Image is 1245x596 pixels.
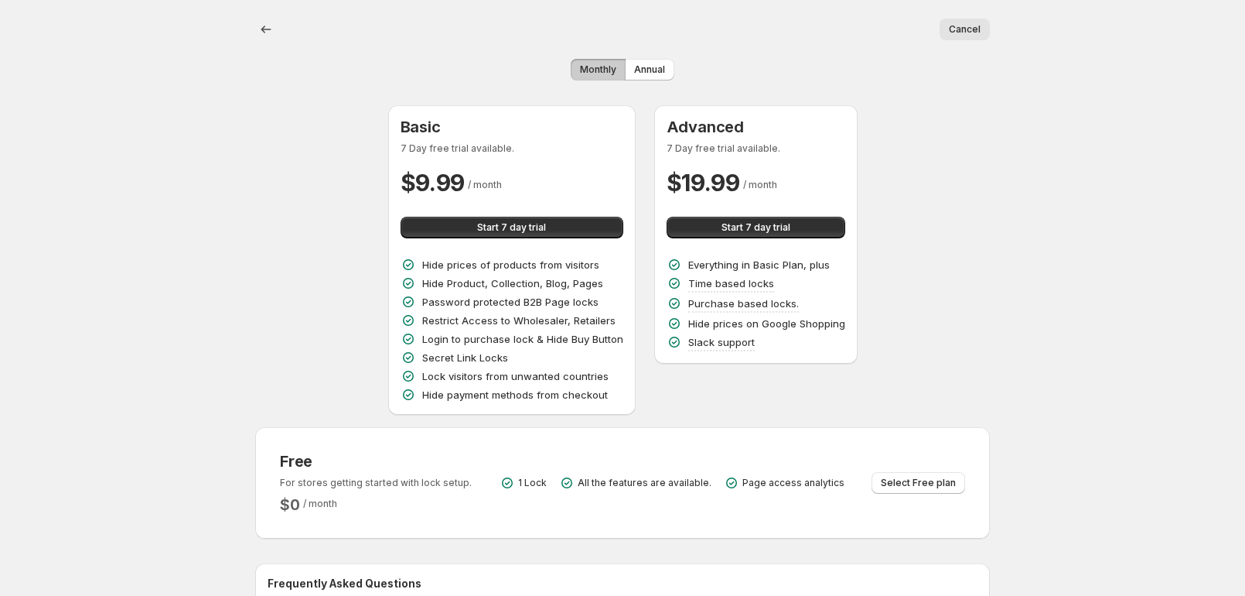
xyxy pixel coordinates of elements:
span: Start 7 day trial [721,221,790,234]
p: Hide payment methods from checkout [422,387,608,402]
span: / month [303,498,337,509]
button: Select Free plan [871,472,965,494]
h3: Free [280,452,472,471]
p: Lock visitors from unwanted countries [422,368,609,384]
p: Password protected B2B Page locks [422,294,599,310]
h2: $ 9.99 [401,167,466,198]
p: 1 Lock [518,477,547,489]
p: Login to purchase lock & Hide Buy Button [422,331,623,347]
p: Restrict Access to Wholesaler, Retailers [422,313,616,328]
h2: $ 19.99 [667,167,740,198]
p: 7 Day free trial available. [667,142,845,155]
span: Annual [634,63,665,76]
span: Cancel [949,23,981,36]
p: 7 Day free trial available. [401,142,623,155]
button: Back [255,19,277,40]
p: For stores getting started with lock setup. [280,477,472,489]
h2: Frequently Asked Questions [268,576,977,591]
h3: Basic [401,118,623,136]
p: Hide prices on Google Shopping [688,316,845,331]
p: Everything in Basic Plan, plus [688,257,830,272]
span: Monthly [580,63,616,76]
button: Monthly [571,59,626,80]
span: / month [468,179,502,190]
h3: Advanced [667,118,845,136]
p: Hide prices of products from visitors [422,257,599,272]
button: Start 7 day trial [401,217,623,238]
p: Page access analytics [742,477,844,489]
p: Time based locks [688,276,774,291]
span: Select Free plan [881,477,956,489]
button: Start 7 day trial [667,217,845,238]
p: All the features are available. [578,477,711,489]
span: / month [743,179,777,190]
p: Slack support [688,334,755,350]
button: Annual [625,59,674,80]
h2: $ 0 [280,495,300,514]
p: Secret Link Locks [422,350,508,365]
p: Hide Product, Collection, Blog, Pages [422,276,603,291]
p: Purchase based locks. [688,296,799,311]
button: Cancel [940,19,990,40]
span: Start 7 day trial [477,221,546,234]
